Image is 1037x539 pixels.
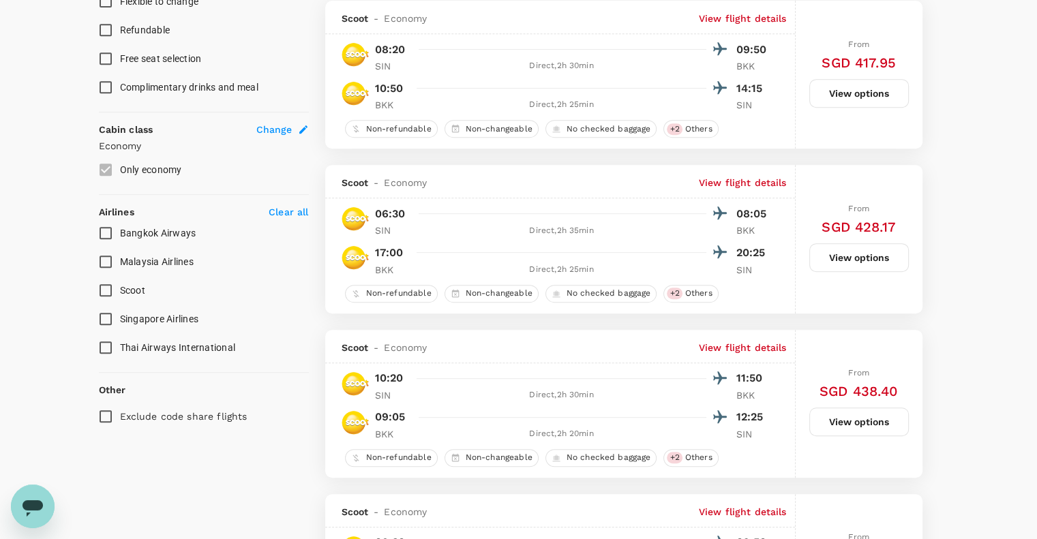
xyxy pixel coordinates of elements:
[368,505,384,519] span: -
[736,409,770,425] p: 12:25
[99,124,153,135] strong: Cabin class
[361,452,437,463] span: Non-refundable
[120,53,202,64] span: Free seat selection
[120,25,170,35] span: Refundable
[120,410,247,423] p: Exclude code share flights
[699,12,787,25] p: View flight details
[809,79,909,108] button: View options
[99,206,134,217] strong: Airlines
[375,206,406,222] p: 06:30
[269,205,308,219] p: Clear all
[342,205,369,232] img: TR
[699,176,787,189] p: View flight details
[384,176,427,189] span: Economy
[345,449,438,467] div: Non-refundable
[120,82,258,93] span: Complimentary drinks and meal
[848,40,869,49] span: From
[375,370,404,386] p: 10:20
[342,12,369,25] span: Scoot
[342,80,369,107] img: TR
[809,243,909,272] button: View options
[445,120,539,138] div: Non-changeable
[342,341,369,354] span: Scoot
[375,245,404,261] p: 17:00
[417,427,706,441] div: Direct , 2h 20min
[545,449,657,467] div: No checked baggage
[375,59,409,73] p: SIN
[561,288,657,299] span: No checked baggage
[736,263,770,277] p: SIN
[375,80,404,97] p: 10:50
[256,123,292,136] span: Change
[384,12,427,25] span: Economy
[667,288,682,299] span: + 2
[417,98,706,112] div: Direct , 2h 25min
[736,245,770,261] p: 20:25
[368,176,384,189] span: -
[736,206,770,222] p: 08:05
[667,452,682,463] span: + 2
[99,383,126,397] p: Other
[736,42,770,58] p: 09:50
[345,285,438,303] div: Non-refundable
[375,224,409,237] p: SIN
[680,452,718,463] span: Others
[820,380,899,402] h6: SGD 438.40
[345,120,438,138] div: Non-refundable
[561,452,657,463] span: No checked baggage
[561,123,657,135] span: No checked baggage
[342,244,369,271] img: TR
[663,449,718,467] div: +2Others
[460,288,538,299] span: Non-changeable
[699,341,787,354] p: View flight details
[848,368,869,378] span: From
[680,123,718,135] span: Others
[368,12,384,25] span: -
[736,370,770,386] p: 11:50
[120,228,196,238] span: Bangkok Airways
[342,505,369,519] span: Scoot
[120,342,236,353] span: Thai Airways International
[699,505,787,519] p: View flight details
[445,449,539,467] div: Non-changeable
[736,80,770,97] p: 14:15
[375,388,409,402] p: SIN
[822,52,896,74] h6: SGD 417.95
[120,285,145,296] span: Scoot
[342,409,369,436] img: TR
[120,164,182,175] span: Only economy
[545,120,657,138] div: No checked baggage
[11,484,55,528] iframe: Button to launch messaging window
[368,341,384,354] span: -
[375,409,406,425] p: 09:05
[384,341,427,354] span: Economy
[460,123,538,135] span: Non-changeable
[736,427,770,441] p: SIN
[417,388,706,402] div: Direct , 2h 30min
[545,285,657,303] div: No checked baggage
[417,224,706,238] div: Direct , 2h 35min
[361,123,437,135] span: Non-refundable
[342,370,369,397] img: TR
[361,288,437,299] span: Non-refundable
[809,407,909,436] button: View options
[375,98,409,112] p: BKK
[342,176,369,189] span: Scoot
[120,313,199,324] span: Singapore Airlines
[375,42,406,58] p: 08:20
[417,263,706,277] div: Direct , 2h 25min
[736,388,770,402] p: BKK
[120,256,194,267] span: Malaysia Airlines
[417,59,706,73] div: Direct , 2h 30min
[736,224,770,237] p: BKK
[460,452,538,463] span: Non-changeable
[680,288,718,299] span: Others
[663,120,718,138] div: +2Others
[667,123,682,135] span: + 2
[848,204,869,213] span: From
[822,216,896,238] h6: SGD 428.17
[384,505,427,519] span: Economy
[736,59,770,73] p: BKK
[445,285,539,303] div: Non-changeable
[375,427,409,441] p: BKK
